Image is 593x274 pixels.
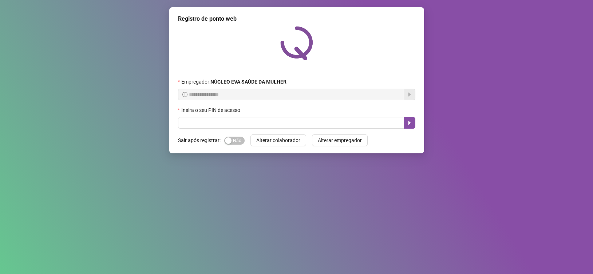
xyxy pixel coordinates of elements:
[256,136,300,144] span: Alterar colaborador
[178,106,245,114] label: Insira o seu PIN de acesso
[312,134,368,146] button: Alterar empregador
[407,120,412,126] span: caret-right
[182,92,187,97] span: info-circle
[210,79,286,85] strong: NÚCLEO EVA SAÚDE DA MULHER
[181,78,286,86] span: Empregador :
[280,26,313,60] img: QRPoint
[250,134,306,146] button: Alterar colaborador
[178,134,224,146] label: Sair após registrar
[178,15,415,23] div: Registro de ponto web
[318,136,362,144] span: Alterar empregador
